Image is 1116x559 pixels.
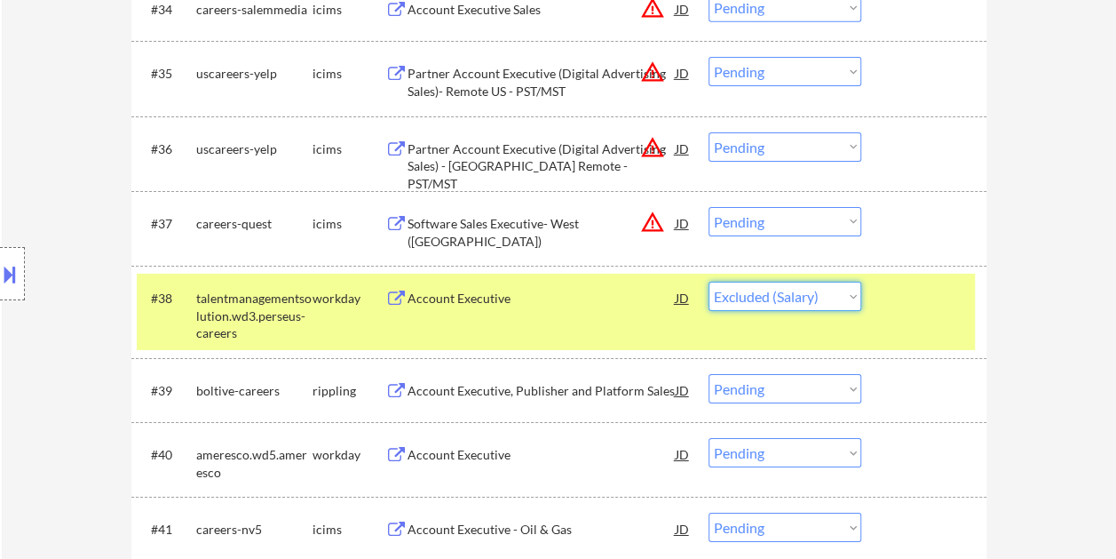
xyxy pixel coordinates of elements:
[674,207,692,239] div: JD
[196,446,313,481] div: ameresco.wd5.ameresco
[640,210,665,235] button: warning_amber
[674,132,692,164] div: JD
[674,374,692,406] div: JD
[313,446,385,464] div: workday
[674,438,692,470] div: JD
[674,282,692,314] div: JD
[196,521,313,539] div: careers-nv5
[408,65,676,100] div: Partner Account Executive (Digital Advertising Sales)- Remote US - PST/MST
[313,290,385,307] div: workday
[408,215,676,250] div: Software Sales Executive- West ([GEOGRAPHIC_DATA])
[313,521,385,539] div: icims
[408,1,676,19] div: Account Executive Sales
[408,290,676,307] div: Account Executive
[151,446,182,464] div: #40
[313,1,385,19] div: icims
[313,65,385,83] div: icims
[196,1,313,19] div: careers-salemmedia
[151,65,182,83] div: #35
[313,215,385,233] div: icims
[408,446,676,464] div: Account Executive
[196,65,313,83] div: uscareers-yelp
[408,382,676,400] div: Account Executive, Publisher and Platform Sales
[151,521,182,539] div: #41
[640,60,665,84] button: warning_amber
[313,382,385,400] div: rippling
[313,140,385,158] div: icims
[151,1,182,19] div: #34
[640,135,665,160] button: warning_amber
[408,140,676,193] div: Partner Account Executive (Digital Advertising Sales) - [GEOGRAPHIC_DATA] Remote - PST/MST
[674,513,692,545] div: JD
[674,57,692,89] div: JD
[408,521,676,539] div: Account Executive - Oil & Gas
